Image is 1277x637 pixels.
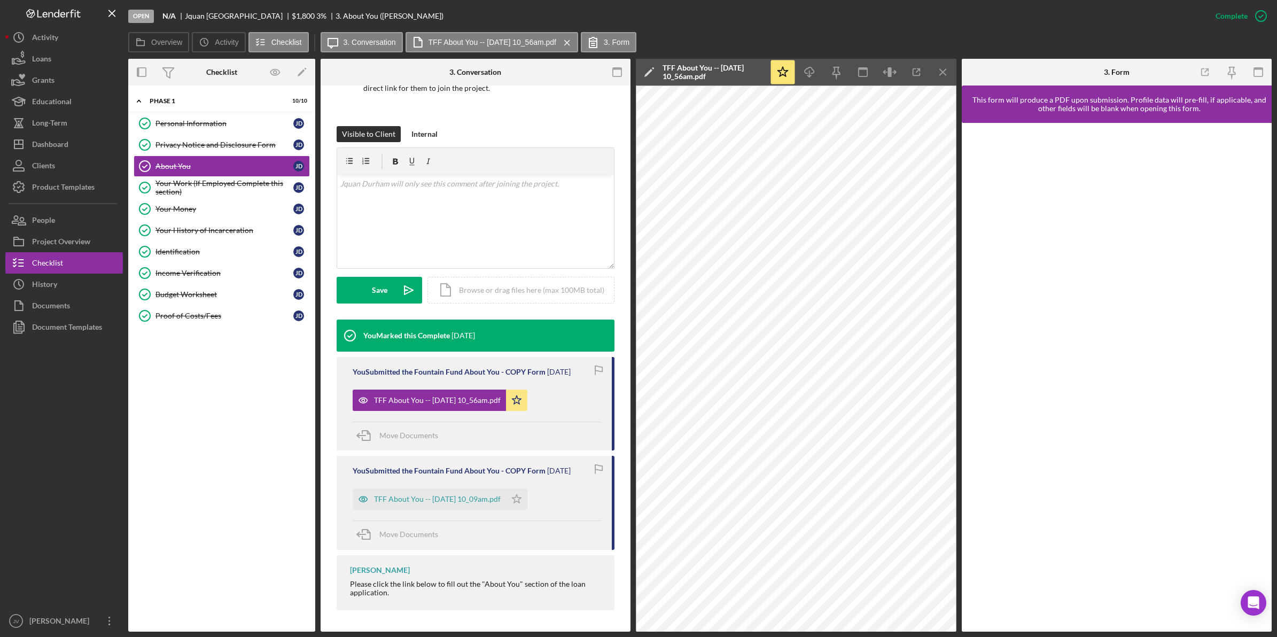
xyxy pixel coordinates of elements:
label: 3. Conversation [344,38,396,46]
a: Your History of IncarcerationJD [134,220,310,241]
div: J D [293,161,304,172]
button: JV[PERSON_NAME] [5,610,123,632]
a: IdentificationJD [134,241,310,262]
div: You Submitted the Fountain Fund About You - COPY Form [353,467,546,475]
div: J D [293,246,304,257]
div: [PERSON_NAME] [350,566,410,574]
div: 10 / 10 [288,98,307,104]
label: Overview [151,38,182,46]
a: Privacy Notice and Disclosure FormJD [134,134,310,156]
div: 3. Form [1104,68,1130,76]
button: Overview [128,32,189,52]
div: Open Intercom Messenger [1241,590,1266,616]
button: Internal [406,126,443,142]
button: Save [337,277,422,304]
label: TFF About You -- [DATE] 10_56am.pdf [429,38,556,46]
a: Your Work (If Employed Complete this section)JD [134,177,310,198]
div: Privacy Notice and Disclosure Form [155,141,293,149]
span: Move Documents [379,431,438,440]
button: 3. Conversation [321,32,403,52]
button: TFF About You -- [DATE] 10_09am.pdf [353,488,527,510]
div: Income Verification [155,269,293,277]
div: 3. About You ([PERSON_NAME]) [336,12,443,20]
div: J D [293,225,304,236]
div: Checklist [206,68,237,76]
div: Complete [1216,5,1248,27]
div: Visible to Client [342,126,395,142]
div: You Submitted the Fountain Fund About You - COPY Form [353,368,546,376]
span: Move Documents [379,530,438,539]
button: TFF About You -- [DATE] 10_56am.pdf [353,390,527,411]
a: Proof of Costs/FeesJD [134,305,310,327]
div: J D [293,204,304,214]
button: TFF About You -- [DATE] 10_56am.pdf [406,32,578,52]
a: Income VerificationJD [134,262,310,284]
div: Save [372,277,387,304]
div: Phase 1 [150,98,281,104]
div: About You [155,162,293,170]
a: Personal InformationJD [134,113,310,134]
div: [PERSON_NAME] [27,610,96,634]
div: J D [293,182,304,193]
div: Internal [411,126,438,142]
div: Identification [155,247,293,256]
button: Complete [1205,5,1272,27]
div: J D [293,139,304,150]
button: Visible to Client [337,126,401,142]
button: Move Documents [353,521,449,548]
div: J D [293,268,304,278]
div: Please click the link below to fill out the "About You" section of the loan application. [350,580,604,597]
div: Your History of Incarceration [155,226,293,235]
div: Budget Worksheet [155,290,293,299]
button: Checklist [248,32,309,52]
div: J D [293,118,304,129]
div: You Marked this Complete [363,331,450,340]
div: This form will produce a PDF upon submission. Profile data will pre-fill, if applicable, and othe... [967,96,1272,113]
div: TFF About You -- [DATE] 10_56am.pdf [663,64,764,81]
b: N/A [162,12,176,20]
a: Budget WorksheetJD [134,284,310,305]
div: Jquan [GEOGRAPHIC_DATA] [185,12,292,20]
label: 3. Form [604,38,629,46]
div: Your Work (If Employed Complete this section) [155,179,293,196]
iframe: Lenderfit form [972,134,1262,621]
text: JV [13,618,19,624]
a: Your MoneyJD [134,198,310,220]
time: 2025-09-09 15:42 [451,331,475,340]
div: Proof of Costs/Fees [155,312,293,320]
time: 2025-09-09 14:09 [547,467,571,475]
label: Checklist [271,38,302,46]
button: 3. Form [581,32,636,52]
div: 3 % [316,12,326,20]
